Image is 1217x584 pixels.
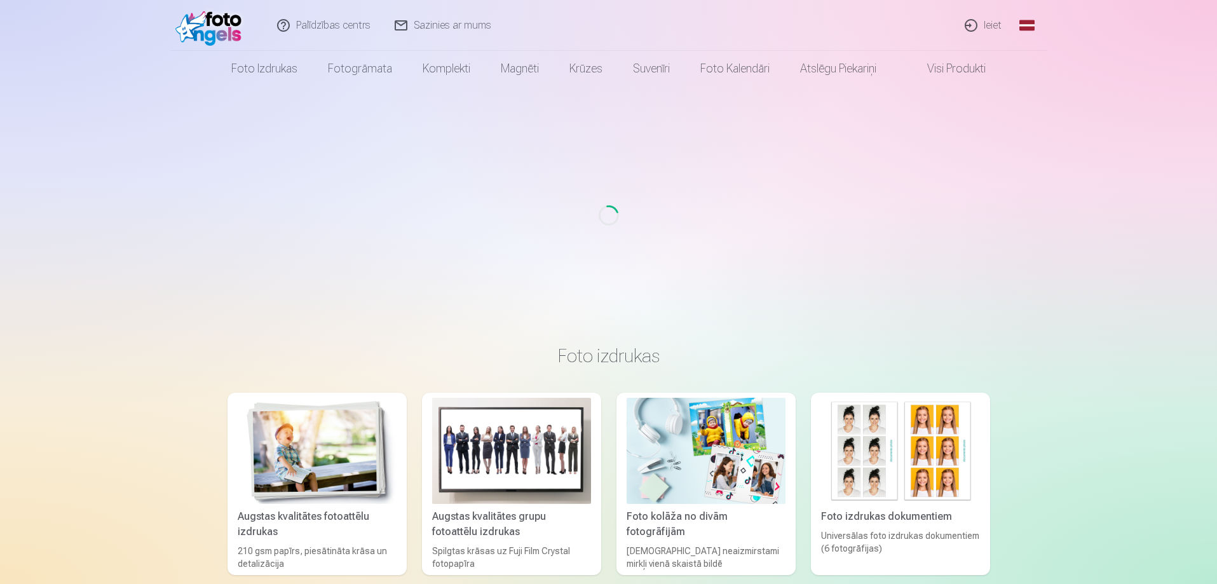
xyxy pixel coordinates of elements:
a: Foto kalendāri [685,51,785,86]
a: Augstas kvalitātes fotoattēlu izdrukasAugstas kvalitātes fotoattēlu izdrukas210 gsm papīrs, piesā... [228,393,407,575]
div: Universālas foto izdrukas dokumentiem (6 fotogrāfijas) [816,529,985,570]
a: Magnēti [486,51,554,86]
img: Augstas kvalitātes grupu fotoattēlu izdrukas [432,398,591,504]
div: 210 gsm papīrs, piesātināta krāsa un detalizācija [233,545,402,570]
a: Visi produkti [892,51,1001,86]
div: Augstas kvalitātes fotoattēlu izdrukas [233,509,402,540]
div: Foto izdrukas dokumentiem [816,509,985,524]
img: Augstas kvalitātes fotoattēlu izdrukas [238,398,397,504]
a: Fotogrāmata [313,51,407,86]
div: Foto kolāža no divām fotogrāfijām [622,509,791,540]
a: Suvenīri [618,51,685,86]
div: [DEMOGRAPHIC_DATA] neaizmirstami mirkļi vienā skaistā bildē [622,545,791,570]
a: Komplekti [407,51,486,86]
img: Foto izdrukas dokumentiem [821,398,980,504]
div: Augstas kvalitātes grupu fotoattēlu izdrukas [427,509,596,540]
a: Foto kolāža no divām fotogrāfijāmFoto kolāža no divām fotogrāfijām[DEMOGRAPHIC_DATA] neaizmirstam... [616,393,796,575]
img: /fa1 [175,5,248,46]
div: Spilgtas krāsas uz Fuji Film Crystal fotopapīra [427,545,596,570]
a: Krūzes [554,51,618,86]
a: Augstas kvalitātes grupu fotoattēlu izdrukasAugstas kvalitātes grupu fotoattēlu izdrukasSpilgtas ... [422,393,601,575]
a: Foto izdrukas dokumentiemFoto izdrukas dokumentiemUniversālas foto izdrukas dokumentiem (6 fotogr... [811,393,990,575]
h3: Foto izdrukas [238,344,980,367]
a: Foto izdrukas [216,51,313,86]
a: Atslēgu piekariņi [785,51,892,86]
img: Foto kolāža no divām fotogrāfijām [627,398,785,504]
